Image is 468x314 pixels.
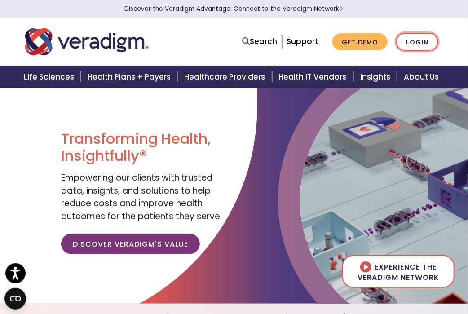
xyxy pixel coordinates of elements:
a: Health IT Vendors [274,66,355,88]
a: Get Demo [332,33,388,51]
a: Discover the Veradigm Advantage: Connect to the Veradigm NetworkLearn More [125,4,344,13]
span: Learn More [340,4,344,13]
a: Insights [355,66,398,88]
a: Life Sciences [18,66,82,88]
iframe: Drift Chat Widget [296,250,457,303]
h1: Transforming Health, Insightfully® [61,130,227,165]
a: Health Plans + Payers [82,66,179,88]
button: Open CMP widget [4,288,26,310]
a: Discover Veradigm's Value [61,234,200,254]
span: Empowering our clients with trusted data, insights, and solutions to help reduce costs and improv... [61,172,222,222]
img: Veradigm logo [25,27,149,57]
a: Search [242,35,277,48]
a: About Us [398,66,450,88]
a: Healthcare Providers [179,66,273,88]
a: Login [396,33,438,51]
a: Support [287,36,318,47]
